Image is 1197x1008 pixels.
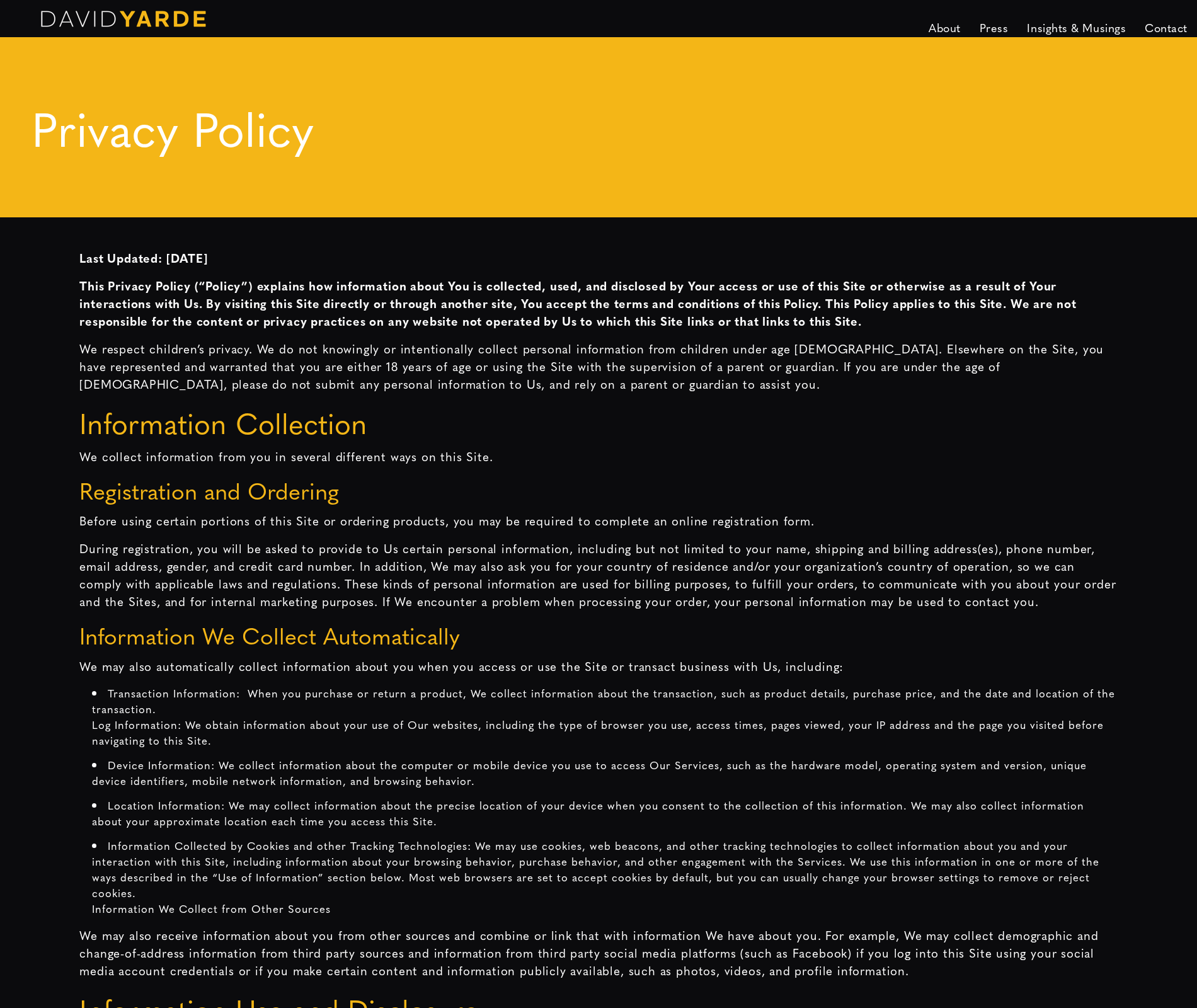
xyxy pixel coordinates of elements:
p: During registration, you will be asked to provide to Us certain personal information, including b... [79,539,1118,610]
a: Press [970,13,1018,43]
p: Before using certain portions of this Site or ordering products, you may be required to complete ... [79,512,1118,529]
h2: Information Collection [79,403,1118,442]
li: Device Information: We collect information about the computer or mobile device you use to access ... [92,757,1118,788]
strong: This Privacy Policy (“Policy”) explains how information about You is collected, used, and disclos... [79,277,1077,329]
strong: Last Updated: [DATE] [79,249,207,266]
p: We may also receive information about you from other sources and combine or link that with inform... [79,926,1118,979]
p: We may also automatically collect information about you when you access or use the Site or transa... [79,657,1118,675]
h1: Privacy Policy [31,101,781,154]
h3: Registration and Ordering [79,475,1118,507]
li: Transaction Information: When you purchase or return a product, We collect information about the ... [92,685,1118,748]
li: Location Information: We may collect information about the precise location of your device when y... [92,797,1118,828]
h3: Information We Collect Automatically [79,620,1118,651]
img: David Yarde Logo [41,11,206,27]
p: We collect information from you in several different ways on this Site. [79,447,1118,465]
a: About [919,13,970,43]
a: Contact [1135,13,1197,43]
li: Information Collected by Cookies and other Tracking Technologies: We may use cookies, web beacons... [92,837,1118,916]
a: Insights & Musings [1017,13,1135,43]
p: We respect children’s privacy. We do not knowingly or intentionally collect personal information ... [79,340,1118,392]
